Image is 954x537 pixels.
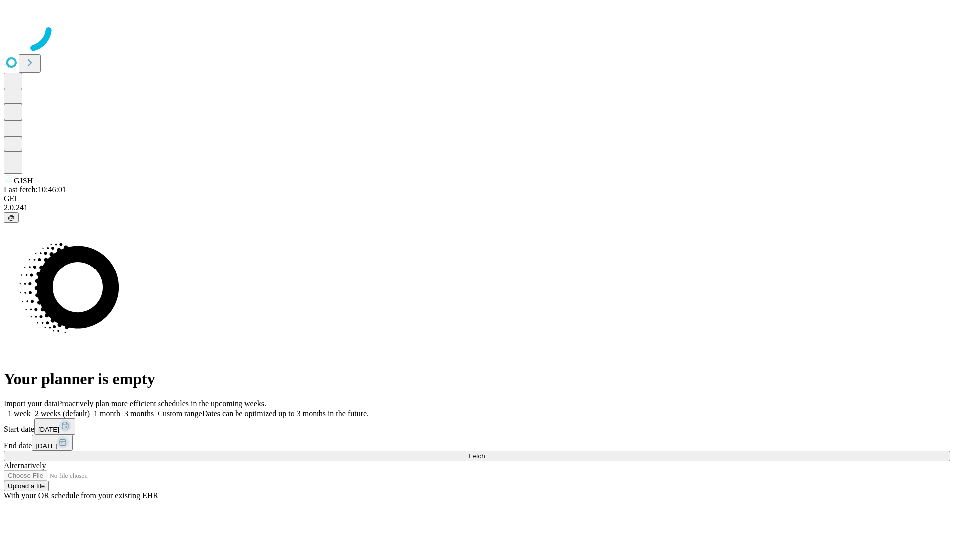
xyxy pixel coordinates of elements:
[4,491,158,500] span: With your OR schedule from your existing EHR
[94,409,120,418] span: 1 month
[4,194,950,203] div: GEI
[35,409,90,418] span: 2 weeks (default)
[4,203,950,212] div: 2.0.241
[36,442,57,449] span: [DATE]
[34,418,75,435] button: [DATE]
[14,177,33,185] span: GJSH
[4,370,950,388] h1: Your planner is empty
[4,461,46,470] span: Alternatively
[8,214,15,221] span: @
[202,409,369,418] span: Dates can be optimized up to 3 months in the future.
[4,418,950,435] div: Start date
[4,435,950,451] div: End date
[158,409,202,418] span: Custom range
[4,399,58,408] span: Import your data
[4,481,49,491] button: Upload a file
[4,451,950,461] button: Fetch
[8,409,31,418] span: 1 week
[32,435,73,451] button: [DATE]
[469,452,485,460] span: Fetch
[124,409,154,418] span: 3 months
[38,426,59,433] span: [DATE]
[58,399,266,408] span: Proactively plan more efficient schedules in the upcoming weeks.
[4,212,19,223] button: @
[4,185,66,194] span: Last fetch: 10:46:01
